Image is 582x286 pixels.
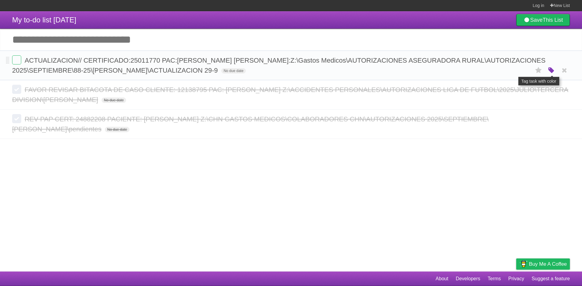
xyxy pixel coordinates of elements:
[12,85,21,94] label: Done
[436,273,448,284] a: About
[12,57,546,74] span: ACTUALIZACION// CERTIFICADO:25011770 PAC:[PERSON_NAME] [PERSON_NAME]:Z:\Gastos Medicos\AUTORIZACI...
[529,259,567,269] span: Buy me a coffee
[532,273,570,284] a: Suggest a feature
[105,127,129,132] span: No due date
[12,16,76,24] span: My to-do list [DATE]
[12,114,21,123] label: Done
[12,86,568,104] span: FAVOR REVISAR BITACOTA DE CASO CLIENTE: 12138795 PAC: [PERSON_NAME] Z:\ACCIDENTES PERSONALES\AUTO...
[519,259,527,269] img: Buy me a coffee
[12,115,489,133] span: REV PAP CERT: 24882208 PACIENTE: [PERSON_NAME] Z:\CHN GASTOS MEDICOS\COLABORADORES CHN\AUTORIZACI...
[488,273,501,284] a: Terms
[456,273,480,284] a: Developers
[508,273,524,284] a: Privacy
[516,14,570,26] a: SaveThis List
[516,258,570,270] a: Buy me a coffee
[533,65,544,75] label: Star task
[102,97,126,103] span: No due date
[543,17,563,23] b: This List
[12,55,21,64] label: Done
[221,68,246,74] span: No due date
